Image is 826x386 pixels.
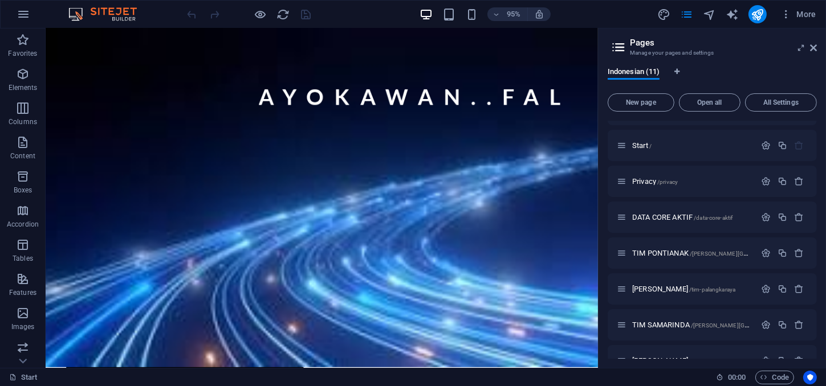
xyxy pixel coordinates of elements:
[657,179,678,185] span: /privacy
[726,8,739,21] i: AI Writer
[632,177,678,186] span: Click to open page
[629,178,755,185] div: Privacy/privacy
[694,215,733,221] span: /data-core-aktif
[761,176,771,186] div: Settings
[277,8,290,21] i: Reload page
[608,93,674,112] button: New page
[630,38,817,48] h2: Pages
[795,248,804,258] div: Remove
[778,284,787,294] div: Duplicate
[795,141,804,150] div: The startpage cannot be deleted
[760,371,789,384] span: Code
[778,248,787,258] div: Duplicate
[630,48,794,58] h3: Manage your pages and settings
[657,8,670,21] i: Design (Ctrl+Alt+Y)
[629,357,755,364] div: [PERSON_NAME]/[PERSON_NAME]
[726,7,739,21] button: text_generator
[803,371,817,384] button: Usercentrics
[632,141,652,150] span: Click to open page
[534,9,544,19] i: On resize automatically adjust zoom level to fit chosen device.
[778,356,787,366] div: Duplicate
[736,373,738,381] span: :
[9,117,37,126] p: Columns
[629,249,755,257] div: TIM PONTIANAK/[PERSON_NAME][GEOGRAPHIC_DATA]
[14,186,32,195] p: Boxes
[11,322,35,331] p: Images
[629,285,755,293] div: [PERSON_NAME]/tim-palangkaraya
[632,321,797,329] span: Click to open page
[795,356,804,366] div: Remove
[778,141,787,150] div: Duplicate
[728,371,746,384] span: 00 00
[689,286,735,293] span: /tim-palangkaraya
[751,8,764,21] i: Publish
[780,9,816,20] span: More
[632,213,733,221] span: Click to open page
[276,7,290,21] button: reload
[613,99,669,106] span: New page
[684,99,735,106] span: Open all
[691,322,797,328] span: /[PERSON_NAME][GEOGRAPHIC_DATA]
[778,176,787,186] div: Duplicate
[629,142,755,149] div: Start/
[66,7,151,21] img: Editor Logo
[10,151,35,161] p: Content
[795,212,804,222] div: Remove
[487,7,528,21] button: 95%
[761,141,771,150] div: Settings
[680,8,693,21] i: Pages (Ctrl+Alt+S)
[679,93,740,112] button: Open all
[703,7,717,21] button: navigator
[649,143,652,149] span: /
[504,7,523,21] h6: 95%
[9,83,38,92] p: Elements
[632,285,735,293] span: [PERSON_NAME]
[254,7,267,21] button: Click here to leave preview mode and continue editing
[755,371,794,384] button: Code
[13,254,33,263] p: Tables
[761,212,771,222] div: Settings
[632,249,796,257] span: Click to open page
[795,284,804,294] div: Remove
[9,288,36,297] p: Features
[750,99,812,106] span: All Settings
[629,213,755,221] div: DATA CORE AKTIF/data-core-aktif
[776,5,821,23] button: More
[680,7,694,21] button: pages
[703,8,716,21] i: Navigator
[689,358,737,364] span: /[PERSON_NAME]
[9,371,38,384] a: Click to cancel selection. Double-click to open Pages
[778,320,787,330] div: Duplicate
[629,321,755,328] div: TIM SAMARINDA/[PERSON_NAME][GEOGRAPHIC_DATA]
[761,284,771,294] div: Settings
[7,220,39,229] p: Accordion
[690,251,796,257] span: /[PERSON_NAME][GEOGRAPHIC_DATA]
[608,65,660,81] span: Indonesian (11)
[745,93,817,112] button: All Settings
[657,7,671,21] button: design
[8,49,37,58] p: Favorites
[761,320,771,330] div: Settings
[608,67,817,89] div: Language Tabs
[748,5,767,23] button: publish
[716,371,746,384] h6: Session time
[795,320,804,330] div: Remove
[761,356,771,366] div: Settings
